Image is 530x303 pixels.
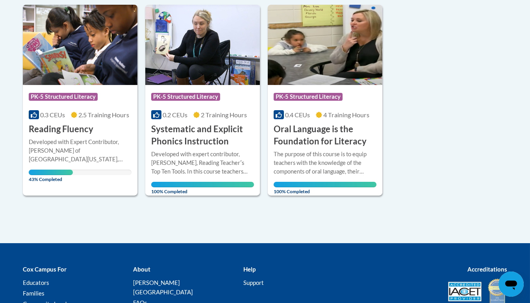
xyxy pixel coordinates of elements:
div: Your progress [151,182,254,187]
a: [PERSON_NAME][GEOGRAPHIC_DATA] [133,279,193,296]
span: 43% Completed [29,170,73,182]
a: Educators [23,279,49,286]
b: Accreditations [467,266,507,273]
a: Families [23,290,44,297]
iframe: Button to launch messaging window [498,272,524,297]
span: PK-5 Structured Literacy [151,93,220,101]
a: Course LogoPK-5 Structured Literacy0.2 CEUs2 Training Hours Systematic and Explicit Phonics Instr... [145,5,260,195]
h3: Reading Fluency [29,123,93,135]
h3: Systematic and Explicit Phonics Instruction [151,123,254,148]
span: 100% Completed [274,182,376,194]
img: Accredited IACET® Provider [448,282,482,301]
b: Help [243,266,256,273]
div: Developed with expert contributor, [PERSON_NAME], Reading Teacherʹs Top Ten Tools. In this course... [151,150,254,176]
span: 0.3 CEUs [40,111,65,118]
span: PK-5 Structured Literacy [274,93,343,101]
b: Cox Campus For [23,266,67,273]
div: Your progress [29,170,73,175]
span: 2.5 Training Hours [78,111,129,118]
span: 100% Completed [151,182,254,194]
span: 4 Training Hours [323,111,369,118]
div: Developed with Expert Contributor, [PERSON_NAME] of [GEOGRAPHIC_DATA][US_STATE], [GEOGRAPHIC_DATA... [29,138,132,164]
b: About [133,266,150,273]
a: Course LogoPK-5 Structured Literacy0.3 CEUs2.5 Training Hours Reading FluencyDeveloped with Exper... [23,5,137,195]
span: 0.2 CEUs [163,111,187,118]
a: Support [243,279,264,286]
span: PK-5 Structured Literacy [29,93,98,101]
a: Course LogoPK-5 Structured Literacy0.4 CEUs4 Training Hours Oral Language is the Foundation for L... [268,5,382,195]
img: Course Logo [145,5,260,85]
span: 0.4 CEUs [285,111,310,118]
img: Course Logo [268,5,382,85]
div: The purpose of this course is to equip teachers with the knowledge of the components of oral lang... [274,150,376,176]
img: Course Logo [23,5,137,85]
div: Your progress [274,182,376,187]
h3: Oral Language is the Foundation for Literacy [274,123,376,148]
span: 2 Training Hours [201,111,247,118]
